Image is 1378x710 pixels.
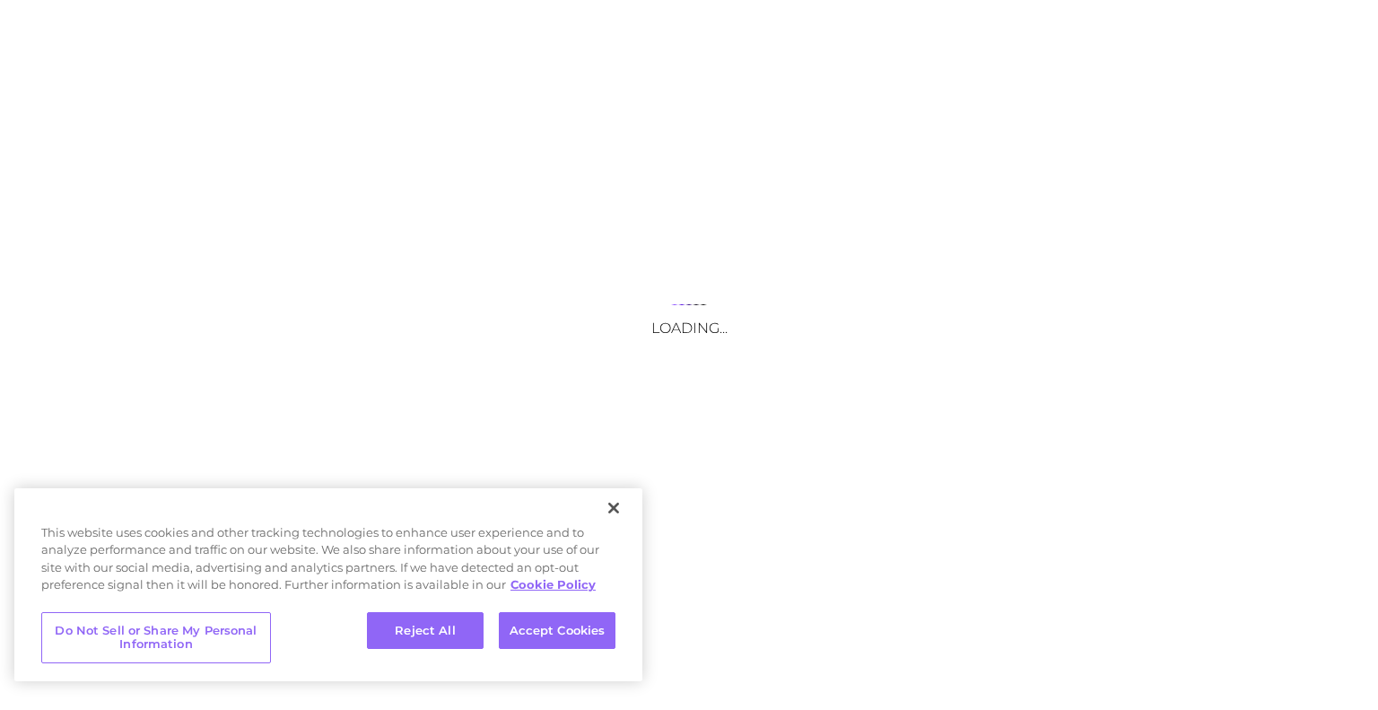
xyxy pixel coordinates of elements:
[41,612,271,663] button: Do Not Sell or Share My Personal Information
[510,320,868,337] h3: Loading...
[14,488,642,681] div: Cookie banner
[510,577,596,592] a: More information about your privacy, opens in a new tab
[367,612,484,650] button: Reject All
[499,612,615,650] button: Accept Cookies
[14,524,642,603] div: This website uses cookies and other tracking technologies to enhance user experience and to analy...
[14,488,642,681] div: Privacy
[594,488,633,528] button: Close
